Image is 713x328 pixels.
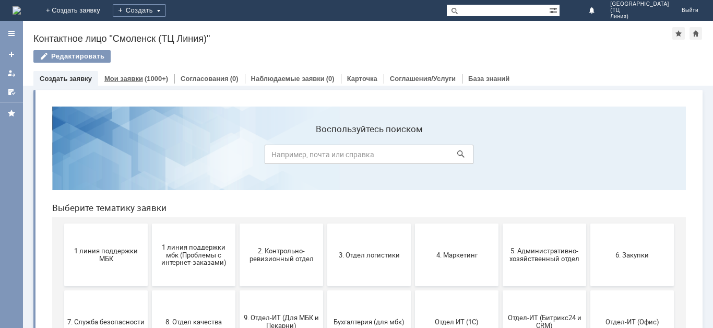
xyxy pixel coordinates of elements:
[3,84,20,100] a: Мои согласования
[374,219,451,227] span: Отдел ИТ (1С)
[145,75,168,83] div: (1000+)
[221,46,430,66] input: Например, почта или справка
[459,125,542,188] button: 5. Административно-хозяйственный отдел
[181,75,229,83] a: Согласования
[13,6,21,15] img: logo
[221,26,430,36] label: Воспользуйтесь поиском
[374,153,451,160] span: 4. Маркетинг
[371,125,455,188] button: 4. Маркетинг
[371,259,455,322] button: не актуален
[326,75,335,83] div: (0)
[287,278,364,302] span: [PERSON_NAME]. Услуги ИТ для МБК (оформляет L1)
[610,1,669,7] span: [GEOGRAPHIC_DATA]
[374,286,451,294] span: не актуален
[230,75,239,83] div: (0)
[390,75,456,83] a: Соглашения/Услуги
[610,7,669,14] span: (ТЦ
[108,125,192,188] button: 1 линия поддержки мбк (Проблемы с интернет-заказами)
[199,216,276,231] span: 9. Отдел-ИТ (Для МБК и Пекарни)
[108,192,192,255] button: 8. Отдел качества
[23,286,101,294] span: Финансовый отдел
[549,5,560,15] span: Расширенный поиск
[610,14,669,20] span: Линия)
[347,75,377,83] a: Карточка
[462,216,539,231] span: Отдел-ИТ (Битрикс24 и CRM)
[196,259,279,322] button: Это соглашение не активно!
[3,65,20,81] a: Мои заявки
[20,125,104,188] button: 1 линия поддержки МБК
[111,145,188,168] span: 1 линия поддержки мбк (Проблемы с интернет-заказами)
[111,286,188,294] span: Франчайзинг
[690,27,702,40] div: Сделать домашней страницей
[196,125,279,188] button: 2. Контрольно-ревизионный отдел
[111,219,188,227] span: 8. Отдел качества
[199,283,276,298] span: Это соглашение не активно!
[104,75,143,83] a: Мои заявки
[33,33,672,44] div: Контактное лицо "Смоленск (ТЦ Линия)"
[546,192,630,255] button: Отдел-ИТ (Офис)
[462,149,539,165] span: 5. Административно-хозяйственный отдел
[283,192,367,255] button: Бухгалтерия (для мбк)
[20,259,104,322] button: Финансовый отдел
[672,27,685,40] div: Добавить в избранное
[550,219,627,227] span: Отдел-ИТ (Офис)
[546,125,630,188] button: 6. Закупки
[23,219,101,227] span: 7. Служба безопасности
[251,75,325,83] a: Наблюдаемые заявки
[20,192,104,255] button: 7. Служба безопасности
[3,46,20,63] a: Создать заявку
[468,75,509,83] a: База знаний
[108,259,192,322] button: Франчайзинг
[459,192,542,255] button: Отдел-ИТ (Битрикс24 и CRM)
[199,149,276,165] span: 2. Контрольно-ревизионный отдел
[13,6,21,15] a: Перейти на домашнюю страницу
[8,104,642,115] header: Выберите тематику заявки
[283,259,367,322] button: [PERSON_NAME]. Услуги ИТ для МБК (оформляет L1)
[283,125,367,188] button: 3. Отдел логистики
[287,219,364,227] span: Бухгалтерия (для мбк)
[550,153,627,160] span: 6. Закупки
[287,153,364,160] span: 3. Отдел логистики
[113,4,166,17] div: Создать
[371,192,455,255] button: Отдел ИТ (1С)
[40,75,92,83] a: Создать заявку
[23,149,101,165] span: 1 линия поддержки МБК
[196,192,279,255] button: 9. Отдел-ИТ (Для МБК и Пекарни)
